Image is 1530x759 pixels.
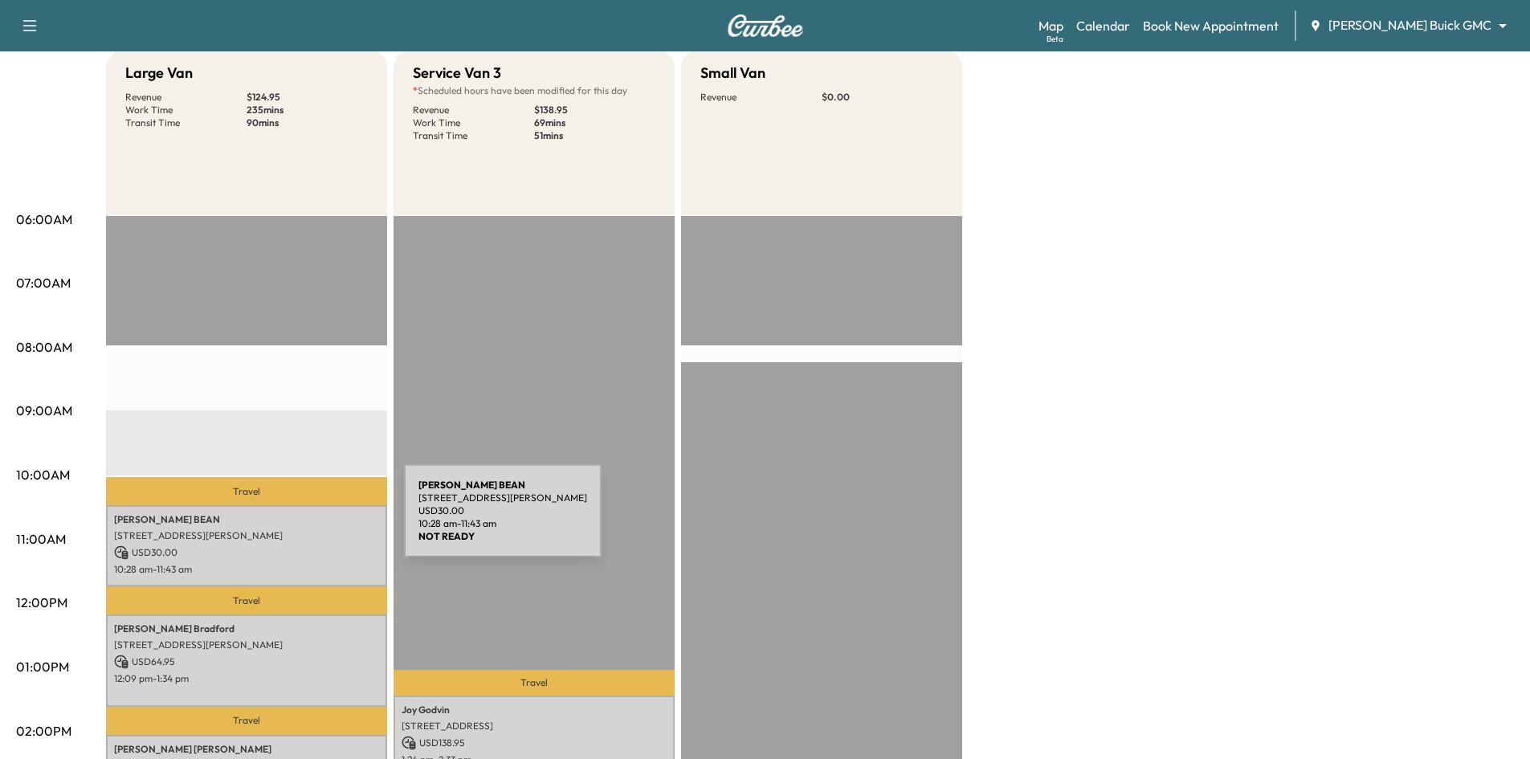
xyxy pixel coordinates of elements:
[114,639,379,651] p: [STREET_ADDRESS][PERSON_NAME]
[1328,16,1491,35] span: [PERSON_NAME] Buick GMC
[413,104,534,116] p: Revenue
[114,743,379,756] p: [PERSON_NAME] [PERSON_NAME]
[727,14,804,37] img: Curbee Logo
[16,465,70,484] p: 10:00AM
[114,545,379,560] p: USD 30.00
[114,622,379,635] p: [PERSON_NAME] Bradford
[125,116,247,129] p: Transit Time
[125,62,193,84] h5: Large Van
[114,672,379,685] p: 12:09 pm - 1:34 pm
[247,104,368,116] p: 235 mins
[114,563,379,576] p: 10:28 am - 11:43 am
[16,210,72,229] p: 06:00AM
[16,593,67,612] p: 12:00PM
[534,116,655,129] p: 69 mins
[1047,33,1063,45] div: Beta
[247,91,368,104] p: $ 124.95
[125,104,247,116] p: Work Time
[700,62,765,84] h5: Small Van
[106,586,387,614] p: Travel
[1076,16,1130,35] a: Calendar
[413,84,655,97] p: Scheduled hours have been modified for this day
[247,116,368,129] p: 90 mins
[106,477,387,505] p: Travel
[125,91,247,104] p: Revenue
[16,529,66,549] p: 11:00AM
[16,401,72,420] p: 09:00AM
[402,720,667,732] p: [STREET_ADDRESS]
[1143,16,1279,35] a: Book New Appointment
[534,104,655,116] p: $ 138.95
[700,91,822,104] p: Revenue
[114,655,379,669] p: USD 64.95
[413,129,534,142] p: Transit Time
[413,62,501,84] h5: Service Van 3
[534,129,655,142] p: 51 mins
[16,657,69,676] p: 01:00PM
[16,721,71,741] p: 02:00PM
[106,707,387,735] p: Travel
[402,704,667,716] p: Joy Godvin
[16,337,72,357] p: 08:00AM
[402,736,667,750] p: USD 138.95
[16,273,71,292] p: 07:00AM
[822,91,943,104] p: $ 0.00
[413,116,534,129] p: Work Time
[114,529,379,542] p: [STREET_ADDRESS][PERSON_NAME]
[114,513,379,526] p: [PERSON_NAME] BEAN
[1038,16,1063,35] a: MapBeta
[394,670,675,696] p: Travel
